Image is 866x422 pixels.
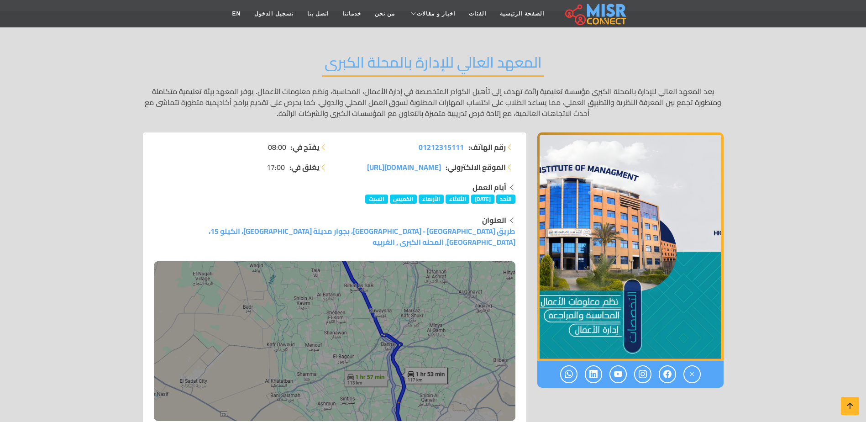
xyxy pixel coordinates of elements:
strong: رقم الهاتف: [468,142,506,153]
a: [DOMAIN_NAME][URL] [367,162,441,173]
a: 01212315111 [419,142,464,153]
a: طريق [GEOGRAPHIC_DATA] - [GEOGRAPHIC_DATA]، بجوار مدينة [GEOGRAPHIC_DATA]، الكيلو 15، [GEOGRAPHIC... [154,224,515,421]
div: 1 / 1 [537,132,724,361]
a: الفئات [462,5,493,22]
a: تسجيل الدخول [247,5,300,22]
a: الصفحة الرئيسية [493,5,551,22]
span: 08:00 [268,142,286,153]
span: الأربعاء [419,195,444,204]
a: من نحن [368,5,402,22]
span: 17:00 [267,162,285,173]
strong: الموقع الالكتروني: [446,162,506,173]
strong: أيام العمل [472,180,506,194]
span: الخميس [390,195,417,204]
a: اخبار و مقالات [402,5,462,22]
h2: المعهد العالي للإدارة بالمحلة الكبرى [322,53,544,77]
strong: يغلق في: [289,162,320,173]
a: اتصل بنا [300,5,336,22]
span: السبت [365,195,388,204]
a: خدماتنا [336,5,368,22]
p: يعد المعهد العالي للإدارة بالمحلة الكبرى مؤسسة تعليمية رائدة تهدف إلى تأهيل الكوادر المتخصصة في إ... [143,86,724,119]
strong: يفتح في: [291,142,320,153]
span: [DATE] [471,195,494,204]
span: [DOMAIN_NAME][URL] [367,160,441,174]
span: اخبار و مقالات [417,10,455,18]
img: main.misr_connect [565,2,626,25]
span: الأحد [496,195,515,204]
span: الثلاثاء [446,195,470,204]
img: المعهد العالي للإدارة بالمحلة الكبرى [154,261,515,421]
a: EN [226,5,248,22]
span: 01212315111 [419,140,464,154]
strong: العنوان [482,213,506,227]
img: المعهد العالي للإدارة بالمحلة الكبرى [537,132,724,361]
